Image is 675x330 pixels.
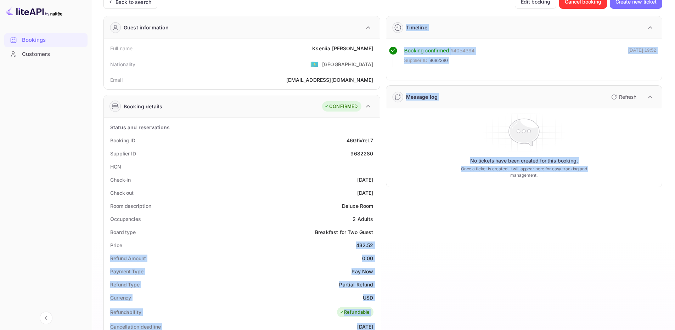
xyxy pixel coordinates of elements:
button: Collapse navigation [40,312,52,324]
p: Once a ticket is created, it will appear here for easy tracking and management. [450,166,598,178]
div: [GEOGRAPHIC_DATA] [322,61,373,68]
div: Bookings [22,36,84,44]
div: Deluxe Room [342,202,373,210]
span: United States [310,58,319,70]
div: Check-in [110,176,131,183]
div: CONFIRMED [324,103,358,110]
div: Customers [22,50,84,58]
div: Email [110,76,123,84]
div: Full name [110,45,133,52]
div: [DATE] 19:52 [628,47,656,67]
div: USD [363,294,373,301]
span: Supplier ID: [404,57,429,64]
p: No tickets have been created for this booking. [470,157,578,164]
div: Nationality [110,61,136,68]
div: # 4054394 [450,47,474,55]
div: 46GhVreL7 [347,137,373,144]
div: Occupancies [110,215,141,223]
div: Pay Now [351,268,373,275]
div: Guest information [124,24,169,31]
p: Refresh [619,93,636,101]
div: 432.52 [356,241,373,249]
div: Payment Type [110,268,144,275]
img: LiteAPI logo [6,6,62,17]
div: 9682280 [350,150,373,157]
div: Status and reservations [110,124,170,131]
div: Refundability [110,308,141,316]
a: Bookings [4,33,88,46]
div: Partial Refund [339,281,373,288]
div: 0.00 [362,255,373,262]
div: Refund Type [110,281,140,288]
div: HCN [110,163,121,170]
div: [DATE] [357,176,373,183]
div: Message log [406,93,438,101]
div: [DATE] [357,189,373,197]
div: Board type [110,228,136,236]
div: Kseniia [PERSON_NAME] [312,45,373,52]
div: Room description [110,202,151,210]
div: Refundable [339,309,370,316]
div: [EMAIL_ADDRESS][DOMAIN_NAME] [286,76,373,84]
div: Booking confirmed [404,47,449,55]
div: Price [110,241,122,249]
div: Check out [110,189,134,197]
div: Bookings [4,33,88,47]
div: Supplier ID [110,150,136,157]
div: Booking details [124,103,162,110]
div: Timeline [406,24,427,31]
div: Breakfast for Two Guest [315,228,373,236]
div: Currency [110,294,131,301]
div: 2 Adults [353,215,373,223]
div: Refund Amount [110,255,146,262]
a: Customers [4,47,88,61]
button: Refresh [607,91,639,103]
div: Booking ID [110,137,135,144]
span: 9682280 [429,57,448,64]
